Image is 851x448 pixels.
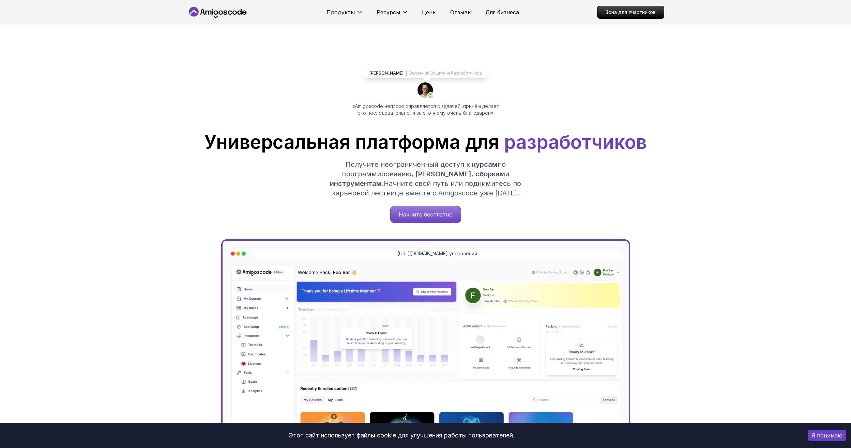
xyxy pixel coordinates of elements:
a: Отзывы [450,8,472,16]
ya-tr-span: и [505,170,509,178]
a: [URL][DOMAIN_NAME] управления [397,250,477,257]
ya-tr-span: Продукты [326,9,355,16]
ya-tr-span: Весенний Защитник Разработчиков [409,70,482,76]
ya-tr-span: курсам [472,160,498,169]
img: джош лонг [417,82,434,99]
ya-tr-span: Цены [422,9,437,16]
a: Для бизнеса [485,8,519,16]
ya-tr-span: Начните свой путь или поднимитесь по карьерной лестнице вместе с Amigoscode уже [DATE]! [332,179,521,197]
ya-tr-span: Я понимаю [811,432,842,439]
ya-tr-span: Зона для Участников [606,9,656,15]
ya-tr-span: инструментам [330,179,382,188]
ya-tr-span: Ресурсы [377,9,400,16]
ya-tr-span: [PERSON_NAME] [369,70,404,76]
ya-tr-span: разработчиков [504,131,647,153]
ya-tr-span: Этот сайт использует файлы cookie для улучшения работы пользователей. [289,432,515,439]
button: Принимайте файлы cookie [808,430,846,441]
a: Зона для Участников [597,6,664,19]
ya-tr-span: Для бизнеса [485,9,519,16]
ya-tr-span: Универсальная платформа для [204,131,499,153]
ya-tr-span: Отзывы [450,9,472,16]
ya-tr-span: Получите неограниченный доступ к [346,160,470,169]
a: Начните бесплатно [390,206,461,223]
ya-tr-span: [URL][DOMAIN_NAME] управления [397,251,477,256]
button: Ресурсы [377,8,408,22]
ya-tr-span: сборкам [475,170,505,178]
ya-tr-span: . [382,179,384,188]
ya-tr-span: Начните бесплатно [399,211,453,218]
a: Цены [422,8,437,16]
ya-tr-span: [PERSON_NAME] [415,170,471,178]
ya-tr-span: «Amigoscode неплохо справляется с задачей, причём делает это последовательно, и за это я ему очен... [352,103,499,116]
button: Продукты [326,8,363,22]
ya-tr-span: , [471,170,473,178]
